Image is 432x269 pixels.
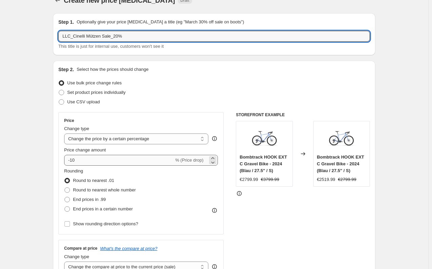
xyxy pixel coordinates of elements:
[58,44,164,49] span: This title is just for internal use, customers won't see it
[64,147,106,152] span: Price change amount
[73,197,106,202] span: End prices in .99
[64,168,83,173] span: Rounding
[261,176,279,183] strike: €3799.99
[251,125,278,152] img: 4055822531696_zoom_80x.jpg
[64,155,174,166] input: -15
[73,206,133,211] span: End prices in a certain number
[73,221,138,226] span: Show rounding direction options?
[58,66,74,73] h2: Step 2.
[100,246,157,251] button: What's the compare at price?
[317,154,364,173] span: Bombtrack HOOK EXT C Gravel Bike - 2024 (Blau / 27.5" / S)
[240,154,287,173] span: Bombtrack HOOK EXT C Gravel Bike - 2024 (Blau / 27.5" / S)
[64,118,74,123] h3: Price
[236,112,370,118] h6: STOREFRONT EXAMPLE
[317,176,335,183] div: €2519.99
[67,90,126,95] span: Set product prices individually
[240,176,258,183] div: €2799.99
[73,178,114,183] span: Round to nearest .01
[73,187,136,192] span: Round to nearest whole number
[64,126,89,131] span: Change type
[67,99,100,104] span: Use CSV upload
[77,66,149,73] p: Select how the prices should change
[67,80,121,85] span: Use bulk price change rules
[211,135,218,142] div: help
[338,176,356,183] strike: €2799.99
[58,19,74,25] h2: Step 1.
[58,31,370,42] input: 30% off holiday sale
[64,246,97,251] h3: Compare at price
[175,158,203,163] span: % (Price drop)
[64,254,89,259] span: Change type
[77,19,244,25] p: Optionally give your price [MEDICAL_DATA] a title (eg "March 30% off sale on boots")
[328,125,355,152] img: 4055822531696_zoom_80x.jpg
